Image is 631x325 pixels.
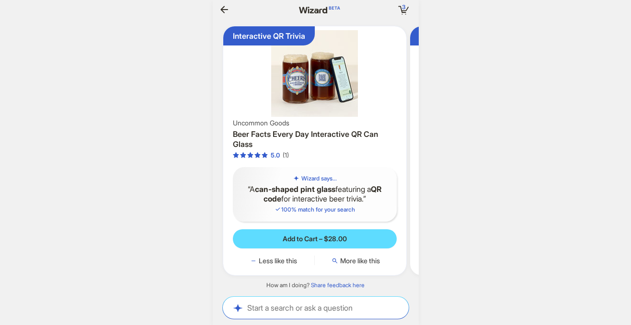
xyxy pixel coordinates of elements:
[233,229,397,248] button: Add to Cart – $28.00
[315,256,397,266] button: More like this
[241,184,390,204] q: A featuring a for interactive beer trivia.
[233,152,239,158] span: star
[340,257,380,265] span: More like this
[233,31,305,41] div: Interactive QR Trivia
[254,152,261,158] span: star
[233,129,397,149] h3: Beer Facts Every Day Interactive QR Can Glass
[271,151,280,159] div: 5.0
[233,256,315,266] button: Less like this
[311,281,365,289] a: Share feedback here
[264,184,382,204] b: QR code
[275,206,355,213] span: 100 % match for your search
[259,257,297,265] span: Less like this
[402,3,405,11] span: 3
[283,151,289,159] div: (1)
[262,152,268,158] span: star
[255,184,335,194] b: can-shaped pint glass
[414,30,590,127] img: Just Funky The Office Character 2oz Shot Glass Set of 4
[283,235,347,243] span: Add to Cart – $28.00
[223,26,407,275] div: Interactive QR TriviaBeer Facts Every Day Interactive QR Can GlassUncommon GoodsBeer Facts Every ...
[213,281,419,289] div: How am I doing?
[240,152,246,158] span: star
[227,30,403,117] img: Beer Facts Every Day Interactive QR Can Glass
[247,152,253,158] span: star
[233,151,280,159] div: 5.0 out of 5 stars
[233,119,289,127] span: Uncommon Goods
[301,175,337,182] h5: Wizard says...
